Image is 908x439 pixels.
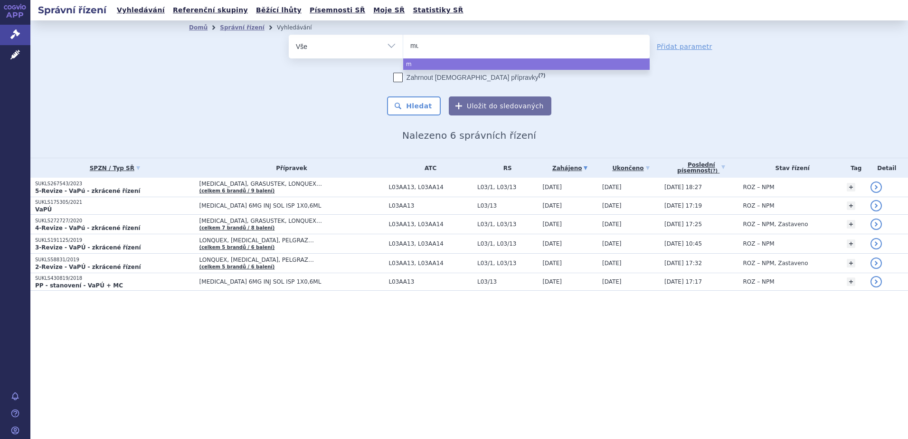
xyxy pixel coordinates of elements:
[847,259,855,267] a: +
[542,202,562,209] span: [DATE]
[35,162,195,175] a: SPZN / Typ SŘ
[743,184,774,191] span: ROZ – NPM
[477,184,538,191] span: L03/1, L03/13
[403,58,650,70] li: m
[393,73,545,82] label: Zahrnout [DEMOGRAPHIC_DATA] přípravky
[199,218,384,224] span: [MEDICAL_DATA], GRASUSTEK, LONQUEX…
[539,72,545,78] abbr: (?)
[35,188,140,194] strong: 5-Revize - VaPú - zkrácené řízení
[35,225,140,231] strong: 4-Revize - VaPú - zkrácené řízení
[602,221,622,228] span: [DATE]
[710,168,718,174] abbr: (?)
[602,260,622,267] span: [DATE]
[743,202,774,209] span: ROZ – NPM
[664,278,702,285] span: [DATE] 17:17
[195,158,384,178] th: Přípravek
[842,158,866,178] th: Tag
[30,3,114,17] h2: Správní řízení
[542,260,562,267] span: [DATE]
[35,264,141,270] strong: 2-Revize - VaPÚ - zkrácené řízení
[866,158,908,178] th: Detail
[602,162,660,175] a: Ukončeno
[743,278,774,285] span: ROZ – NPM
[602,184,622,191] span: [DATE]
[870,200,882,211] a: detail
[743,221,808,228] span: ROZ – NPM, Zastaveno
[35,244,141,251] strong: 3-Revize - VaPÚ - zkrácené řízení
[199,225,275,230] a: (celkem 7 brandů / 8 balení)
[870,219,882,230] a: detail
[602,240,622,247] span: [DATE]
[870,276,882,287] a: detail
[388,240,473,247] span: L03AA13, L03AA14
[199,257,384,263] span: LONQUEX, [MEDICAL_DATA], PELGRAZ…
[114,4,168,17] a: Vyhledávání
[370,4,407,17] a: Moje SŘ
[35,237,195,244] p: SUKLS191125/2019
[743,240,774,247] span: ROZ – NPM
[388,278,473,285] span: L03AA13
[664,158,738,178] a: Poslednípísemnost(?)
[388,184,473,191] span: L03AA13, L03AA14
[477,221,538,228] span: L03/1, L03/13
[35,218,195,224] p: SUKLS272727/2020
[170,4,251,17] a: Referenční skupiny
[449,96,551,115] button: Uložit do sledovaných
[35,206,52,213] strong: VaPÚ
[253,4,304,17] a: Běžící lhůty
[738,158,842,178] th: Stav řízení
[847,220,855,229] a: +
[542,184,562,191] span: [DATE]
[387,96,441,115] button: Hledat
[542,240,562,247] span: [DATE]
[388,202,473,209] span: L03AA13
[664,184,702,191] span: [DATE] 18:27
[870,238,882,249] a: detail
[847,239,855,248] a: +
[402,130,536,141] span: Nalezeno 6 správních řízení
[199,245,275,250] a: (celkem 5 brandů / 6 balení)
[473,158,538,178] th: RS
[602,202,622,209] span: [DATE]
[870,258,882,269] a: detail
[664,221,702,228] span: [DATE] 17:25
[35,275,195,282] p: SUKLS430819/2018
[542,221,562,228] span: [DATE]
[602,278,622,285] span: [DATE]
[664,260,702,267] span: [DATE] 17:32
[199,264,275,269] a: (celkem 5 brandů / 6 balení)
[189,24,208,31] a: Domů
[743,260,808,267] span: ROZ – NPM, Zastaveno
[542,162,597,175] a: Zahájeno
[384,158,473,178] th: ATC
[388,260,473,267] span: L03AA13, L03AA14
[664,240,702,247] span: [DATE] 10:45
[477,278,538,285] span: L03/13
[477,240,538,247] span: L03/1, L03/13
[35,282,123,289] strong: PP - stanovení - VaPÚ + MC
[307,4,368,17] a: Písemnosti SŘ
[542,278,562,285] span: [DATE]
[870,181,882,193] a: detail
[199,181,384,187] span: [MEDICAL_DATA], GRASUSTEK, LONQUEX…
[388,221,473,228] span: L03AA13, L03AA14
[657,42,712,51] a: Přidat parametr
[35,199,195,206] p: SUKLS175305/2021
[477,202,538,209] span: L03/13
[35,181,195,187] p: SUKLS267543/2023
[847,277,855,286] a: +
[220,24,265,31] a: Správní řízení
[664,202,702,209] span: [DATE] 17:19
[847,183,855,191] a: +
[847,201,855,210] a: +
[410,4,466,17] a: Statistiky SŘ
[199,237,384,244] span: LONQUEX, [MEDICAL_DATA], PELGRAZ…
[477,260,538,267] span: L03/1, L03/13
[199,188,275,193] a: (celkem 6 brandů / 9 balení)
[277,20,324,35] li: Vyhledávání
[35,257,195,263] p: SUKLS58831/2019
[199,202,384,209] span: [MEDICAL_DATA] 6MG INJ SOL ISP 1X0,6ML
[199,278,384,285] span: [MEDICAL_DATA] 6MG INJ SOL ISP 1X0,6ML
